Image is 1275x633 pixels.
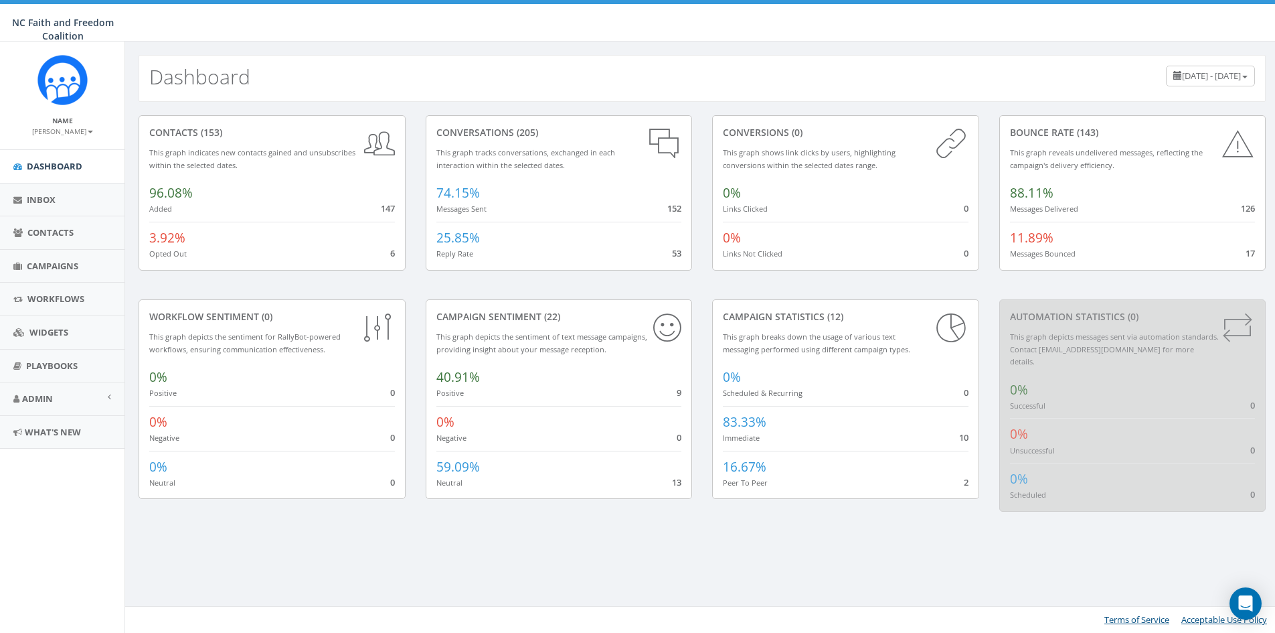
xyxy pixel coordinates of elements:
[22,393,53,405] span: Admin
[1241,202,1255,214] span: 126
[381,202,395,214] span: 147
[672,247,681,259] span: 53
[149,388,177,398] small: Positive
[1010,470,1028,488] span: 0%
[1181,614,1267,626] a: Acceptable Use Policy
[1010,445,1055,455] small: Unsuccessful
[1010,490,1046,500] small: Scheduled
[723,147,896,170] small: This graph shows link clicks by users, highlighting conversions within the selected dates range.
[1250,399,1255,411] span: 0
[1182,70,1241,82] span: [DATE] - [DATE]
[27,293,84,305] span: Workflows
[27,194,56,206] span: Inbox
[723,478,768,488] small: Peer To Peer
[964,386,968,399] span: 0
[723,433,760,443] small: Immediate
[1010,425,1028,443] span: 0%
[1250,444,1255,456] span: 0
[723,368,741,386] span: 0%
[390,431,395,443] span: 0
[541,310,560,323] span: (22)
[149,458,167,476] span: 0%
[1010,332,1219,366] small: This graph depicts messages sent via automation standards. Contact [EMAIL_ADDRESS][DOMAIN_NAME] f...
[1010,147,1203,170] small: This graph reveals undelivered messages, reflecting the campaign's delivery efficiency.
[436,332,647,354] small: This graph depicts the sentiment of text message campaigns, providing insight about your message ...
[149,332,341,354] small: This graph depicts the sentiment for RallyBot-powered workflows, ensuring communication effective...
[149,368,167,386] span: 0%
[12,16,114,42] span: NC Faith and Freedom Coalition
[825,310,843,323] span: (12)
[1246,247,1255,259] span: 17
[1010,249,1076,259] small: Messages Bounced
[677,431,681,443] span: 0
[390,247,395,259] span: 6
[1104,614,1169,626] a: Terms of Service
[27,226,74,238] span: Contacts
[723,249,782,259] small: Links Not Clicked
[1010,310,1256,324] div: Automation Statistics
[959,431,968,443] span: 10
[723,332,910,354] small: This graph breaks down the usage of various text messaging performed using different campaign types.
[723,184,741,202] span: 0%
[1074,126,1098,139] span: (143)
[723,413,766,431] span: 83.33%
[1010,204,1078,214] small: Messages Delivered
[723,204,768,214] small: Links Clicked
[149,310,395,324] div: Workflow Sentiment
[26,360,78,372] span: Playbooks
[149,66,250,88] h2: Dashboard
[27,260,78,272] span: Campaigns
[436,458,480,476] span: 59.09%
[1010,184,1053,202] span: 88.11%
[964,202,968,214] span: 0
[29,326,68,338] span: Widgets
[436,204,487,214] small: Messages Sent
[149,433,179,443] small: Negative
[964,247,968,259] span: 0
[677,386,681,399] span: 9
[149,249,187,259] small: Opted Out
[52,116,73,125] small: Name
[149,229,185,247] span: 3.92%
[436,147,615,170] small: This graph tracks conversations, exchanged in each interaction within the selected dates.
[32,127,93,136] small: [PERSON_NAME]
[1010,381,1028,399] span: 0%
[436,249,473,259] small: Reply Rate
[436,478,462,488] small: Neutral
[723,126,968,139] div: conversions
[436,368,480,386] span: 40.91%
[198,126,222,139] span: (153)
[436,126,682,139] div: conversations
[436,310,682,324] div: Campaign Sentiment
[436,413,454,431] span: 0%
[1010,126,1256,139] div: Bounce Rate
[789,126,802,139] span: (0)
[149,184,193,202] span: 96.08%
[723,458,766,476] span: 16.67%
[964,476,968,488] span: 2
[37,55,88,105] img: Rally_Corp_Icon.png
[436,229,480,247] span: 25.85%
[259,310,272,323] span: (0)
[149,126,395,139] div: contacts
[723,229,741,247] span: 0%
[723,388,802,398] small: Scheduled & Recurring
[27,160,82,172] span: Dashboard
[1125,310,1138,323] span: (0)
[149,147,355,170] small: This graph indicates new contacts gained and unsubscribes within the selected dates.
[436,388,464,398] small: Positive
[1229,587,1262,620] div: Open Intercom Messenger
[149,204,172,214] small: Added
[25,426,81,438] span: What's New
[436,433,466,443] small: Negative
[514,126,538,139] span: (205)
[390,386,395,399] span: 0
[1010,229,1053,247] span: 11.89%
[436,184,480,202] span: 74.15%
[32,125,93,137] a: [PERSON_NAME]
[390,476,395,488] span: 0
[1250,488,1255,500] span: 0
[672,476,681,488] span: 13
[149,413,167,431] span: 0%
[1010,401,1045,411] small: Successful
